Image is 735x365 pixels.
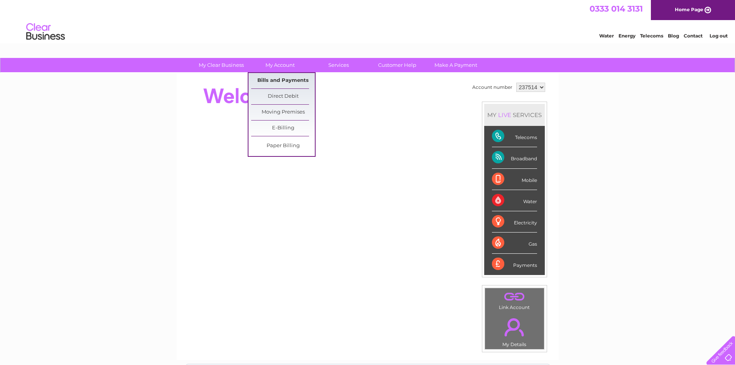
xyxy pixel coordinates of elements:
a: Paper Billing [251,138,315,154]
div: Telecoms [492,126,537,147]
div: Water [492,190,537,211]
div: Broadband [492,147,537,168]
td: Account number [470,81,514,94]
a: . [487,290,542,304]
a: Services [307,58,370,72]
img: logo.png [26,20,65,44]
a: E-Billing [251,121,315,136]
a: My Clear Business [189,58,253,72]
a: Bills and Payments [251,73,315,88]
div: LIVE [497,111,513,119]
a: . [487,314,542,341]
a: 0333 014 3131 [590,4,643,14]
div: Clear Business is a trading name of Verastar Limited (registered in [GEOGRAPHIC_DATA] No. 3667643... [186,4,550,37]
div: Mobile [492,169,537,190]
a: Water [599,33,614,39]
td: My Details [485,312,544,350]
a: Telecoms [640,33,663,39]
a: Blog [668,33,679,39]
a: Make A Payment [424,58,488,72]
a: Energy [618,33,635,39]
div: Gas [492,233,537,254]
a: Direct Debit [251,89,315,104]
a: My Account [248,58,312,72]
a: Log out [710,33,728,39]
a: Contact [684,33,703,39]
div: Electricity [492,211,537,233]
div: Payments [492,254,537,275]
div: MY SERVICES [484,104,545,126]
a: Moving Premises [251,105,315,120]
a: Customer Help [365,58,429,72]
td: Link Account [485,288,544,312]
